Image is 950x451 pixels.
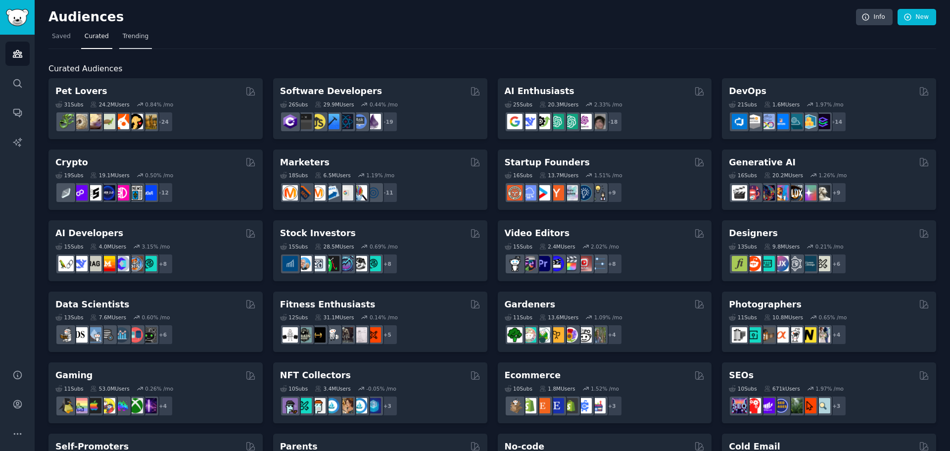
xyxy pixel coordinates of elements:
img: canon [787,327,803,343]
img: GymMotivation [296,327,312,343]
img: PetAdvice [128,114,143,129]
img: Trading [324,256,339,271]
img: EtsySellers [549,398,564,413]
img: UXDesign [773,256,789,271]
img: postproduction [590,256,606,271]
div: + 4 [602,324,622,345]
img: ycombinator [549,185,564,200]
img: technicalanalysis [366,256,381,271]
h2: Pet Lovers [55,85,107,98]
img: UX_Design [815,256,830,271]
div: 0.21 % /mo [815,243,844,250]
div: 0.84 % /mo [145,101,173,108]
a: Curated [81,29,112,49]
a: Trending [119,29,152,49]
h2: Fitness Enthusiasts [280,299,376,311]
img: VideoEditors [549,256,564,271]
img: DreamBooth [815,185,830,200]
img: macgaming [86,398,101,413]
img: OnlineMarketing [366,185,381,200]
img: logodesign [746,256,761,271]
img: azuredevops [732,114,747,129]
h2: AI Developers [55,227,123,240]
div: 7.6M Users [90,314,126,321]
div: 1.09 % /mo [594,314,622,321]
img: Emailmarketing [324,185,339,200]
img: herpetology [58,114,74,129]
img: csharp [283,114,298,129]
img: Entrepreneurship [576,185,592,200]
div: 1.52 % /mo [591,385,619,392]
div: 29.9M Users [315,101,354,108]
div: + 8 [152,253,173,274]
img: leopardgeckos [86,114,101,129]
div: + 4 [826,324,847,345]
img: aivideo [732,185,747,200]
div: 31.1M Users [315,314,354,321]
div: 13 Sub s [55,314,83,321]
img: ValueInvesting [296,256,312,271]
img: Nikon [801,327,816,343]
img: platformengineering [787,114,803,129]
img: OpenseaMarket [352,398,367,413]
div: 11 Sub s [55,385,83,392]
div: 24.2M Users [90,101,129,108]
div: 1.19 % /mo [366,172,394,179]
img: AskMarketing [310,185,326,200]
img: OpenAIDev [576,114,592,129]
div: + 4 [152,396,173,416]
img: fitness30plus [338,327,353,343]
div: 1.51 % /mo [594,172,622,179]
img: GamerPals [100,398,115,413]
img: dogbreed [142,114,157,129]
img: DigitalItems [366,398,381,413]
img: datasets [128,327,143,343]
img: defi_ [142,185,157,200]
img: elixir [366,114,381,129]
div: + 18 [602,111,622,132]
span: Curated [85,32,109,41]
h2: SEOs [729,369,754,382]
img: Etsy [535,398,550,413]
img: googleads [338,185,353,200]
img: streetphotography [746,327,761,343]
img: userexperience [787,256,803,271]
img: gopro [507,256,522,271]
div: + 8 [602,253,622,274]
div: 16 Sub s [505,172,532,179]
img: linux_gaming [58,398,74,413]
img: UI_Design [760,256,775,271]
img: SaaS [521,185,536,200]
img: XboxGamers [128,398,143,413]
div: 4.0M Users [90,243,126,250]
img: growmybusiness [590,185,606,200]
div: 15 Sub s [280,243,308,250]
div: 19.1M Users [90,172,129,179]
img: ethstaker [86,185,101,200]
div: 16 Sub s [729,172,757,179]
img: 0xPolygon [72,185,88,200]
img: starryai [801,185,816,200]
div: 6.5M Users [315,172,351,179]
img: The_SEO [815,398,830,413]
img: premiere [535,256,550,271]
h2: Gaming [55,369,93,382]
img: iOSProgramming [324,114,339,129]
h2: Generative AI [729,156,796,169]
img: MachineLearning [58,327,74,343]
img: UrbanGardening [576,327,592,343]
img: startup [535,185,550,200]
img: ArtificalIntelligence [590,114,606,129]
div: 1.97 % /mo [815,385,844,392]
img: cockatiel [114,114,129,129]
img: Forex [310,256,326,271]
img: GoogleGeminiAI [507,114,522,129]
span: Curated Audiences [48,63,122,75]
div: 28.5M Users [315,243,354,250]
div: 0.14 % /mo [370,314,398,321]
img: Rag [86,256,101,271]
div: 0.69 % /mo [370,243,398,250]
img: web3 [100,185,115,200]
div: 2.33 % /mo [594,101,622,108]
h2: Marketers [280,156,330,169]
